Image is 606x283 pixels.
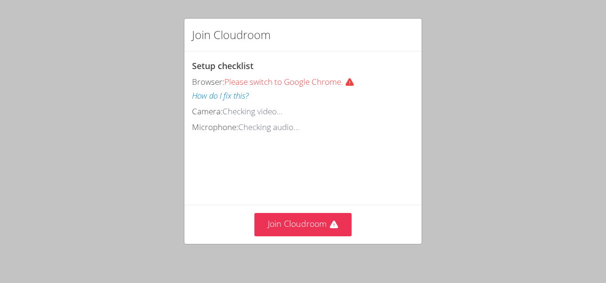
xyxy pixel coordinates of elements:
button: How do I fix this? [192,89,249,103]
span: Checking audio... [238,121,299,132]
h2: Join Cloudroom [192,26,271,43]
span: Browser: [192,76,224,87]
span: Setup checklist [192,60,253,71]
button: Join Cloudroom [254,213,352,236]
span: Please switch to Google Chrome. [224,76,358,87]
span: Checking video... [222,106,283,117]
span: Camera: [192,106,222,117]
span: Microphone: [192,121,238,132]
